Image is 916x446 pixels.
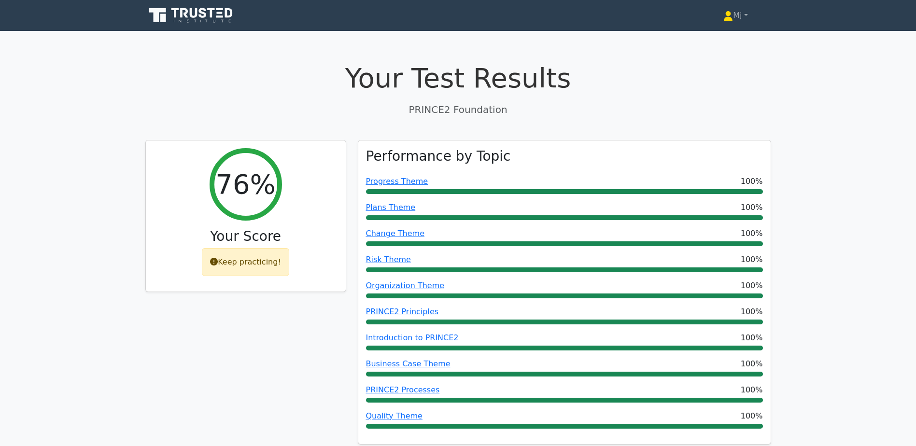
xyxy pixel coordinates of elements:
a: Quality Theme [366,411,423,420]
a: Progress Theme [366,177,428,186]
span: 100% [741,306,763,318]
span: 100% [741,332,763,344]
a: Mj [700,6,771,25]
span: 100% [741,280,763,292]
span: 100% [741,228,763,239]
span: 100% [741,254,763,265]
h3: Performance by Topic [366,148,511,165]
a: Business Case Theme [366,359,451,368]
span: 100% [741,202,763,213]
a: Change Theme [366,229,425,238]
a: Introduction to PRINCE2 [366,333,459,342]
a: PRINCE2 Processes [366,385,440,394]
p: PRINCE2 Foundation [145,102,771,117]
a: Plans Theme [366,203,416,212]
a: PRINCE2 Principles [366,307,439,316]
h3: Your Score [154,228,338,245]
h2: 76% [215,168,275,200]
span: 100% [741,384,763,396]
h1: Your Test Results [145,62,771,94]
div: Keep practicing! [202,248,289,276]
a: Organization Theme [366,281,445,290]
a: Risk Theme [366,255,411,264]
span: 100% [741,410,763,422]
span: 100% [741,358,763,370]
span: 100% [741,176,763,187]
